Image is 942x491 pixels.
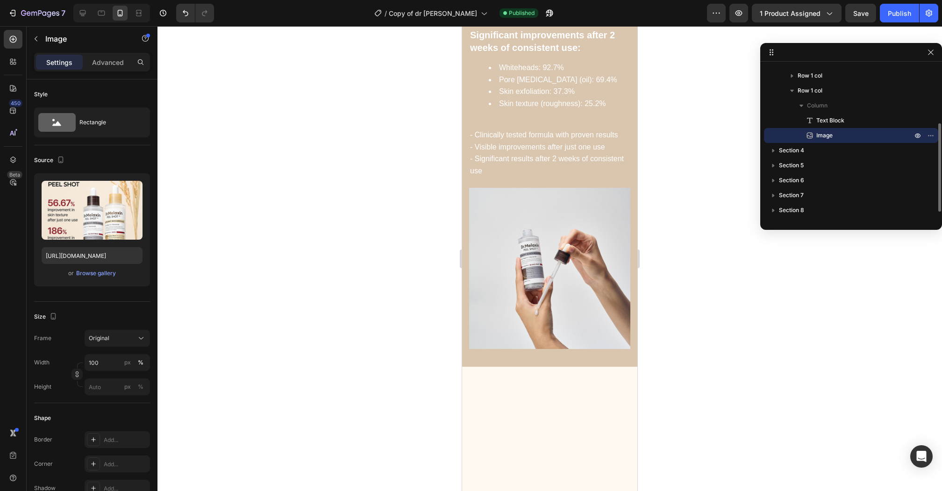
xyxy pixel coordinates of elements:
[36,55,84,61] div: Domain Overview
[135,357,146,368] button: px
[779,191,804,200] span: Section 7
[92,57,124,67] p: Advanced
[76,269,116,278] button: Browse gallery
[34,90,48,99] div: Style
[104,460,148,469] div: Add...
[816,116,844,125] span: Text Block
[26,15,46,22] div: v 4.0.25
[888,8,911,18] div: Publish
[25,54,33,62] img: tab_domain_overview_orange.svg
[124,383,131,391] div: px
[122,381,133,392] button: %
[798,71,822,80] span: Row 1 col
[4,4,70,22] button: 7
[752,4,842,22] button: 1 product assigned
[34,460,53,468] div: Corner
[34,414,51,422] div: Shape
[85,354,150,371] input: px%
[42,181,143,240] img: preview-image
[15,24,22,32] img: website_grey.svg
[7,171,22,178] div: Beta
[79,112,136,133] div: Rectangle
[34,358,50,367] label: Width
[89,334,109,342] span: Original
[779,176,804,185] span: Section 6
[509,9,535,17] span: Published
[807,101,828,110] span: Column
[816,131,833,140] span: Image
[9,100,22,107] div: 450
[85,330,150,347] button: Original
[798,86,822,95] span: Row 1 col
[124,358,131,367] div: px
[135,381,146,392] button: px
[462,26,637,491] iframe: To enrich screen reader interactions, please activate Accessibility in Grammarly extension settings
[15,15,22,22] img: logo_orange.svg
[76,269,116,278] div: Browse gallery
[93,54,100,62] img: tab_keywords_by_traffic_grey.svg
[138,383,143,391] div: %
[34,435,52,444] div: Border
[24,24,103,32] div: Domain: [DOMAIN_NAME]
[46,57,72,67] p: Settings
[389,8,477,18] span: Copy of dr [PERSON_NAME]
[910,445,933,468] div: Open Intercom Messenger
[34,383,51,391] label: Height
[779,206,804,215] span: Section 8
[42,247,143,264] input: https://example.com/image.jpg
[85,378,150,395] input: px%
[385,8,387,18] span: /
[34,311,59,323] div: Size
[176,4,214,22] div: Undo/Redo
[880,4,919,22] button: Publish
[61,7,65,19] p: 7
[122,357,133,368] button: %
[103,55,157,61] div: Keywords by Traffic
[138,358,143,367] div: %
[779,161,804,170] span: Section 5
[34,334,51,342] label: Frame
[68,268,74,279] span: or
[853,9,869,17] span: Save
[760,8,821,18] span: 1 product assigned
[779,146,804,155] span: Section 4
[34,154,66,167] div: Source
[45,33,125,44] p: Image
[845,4,876,22] button: Save
[104,436,148,444] div: Add...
